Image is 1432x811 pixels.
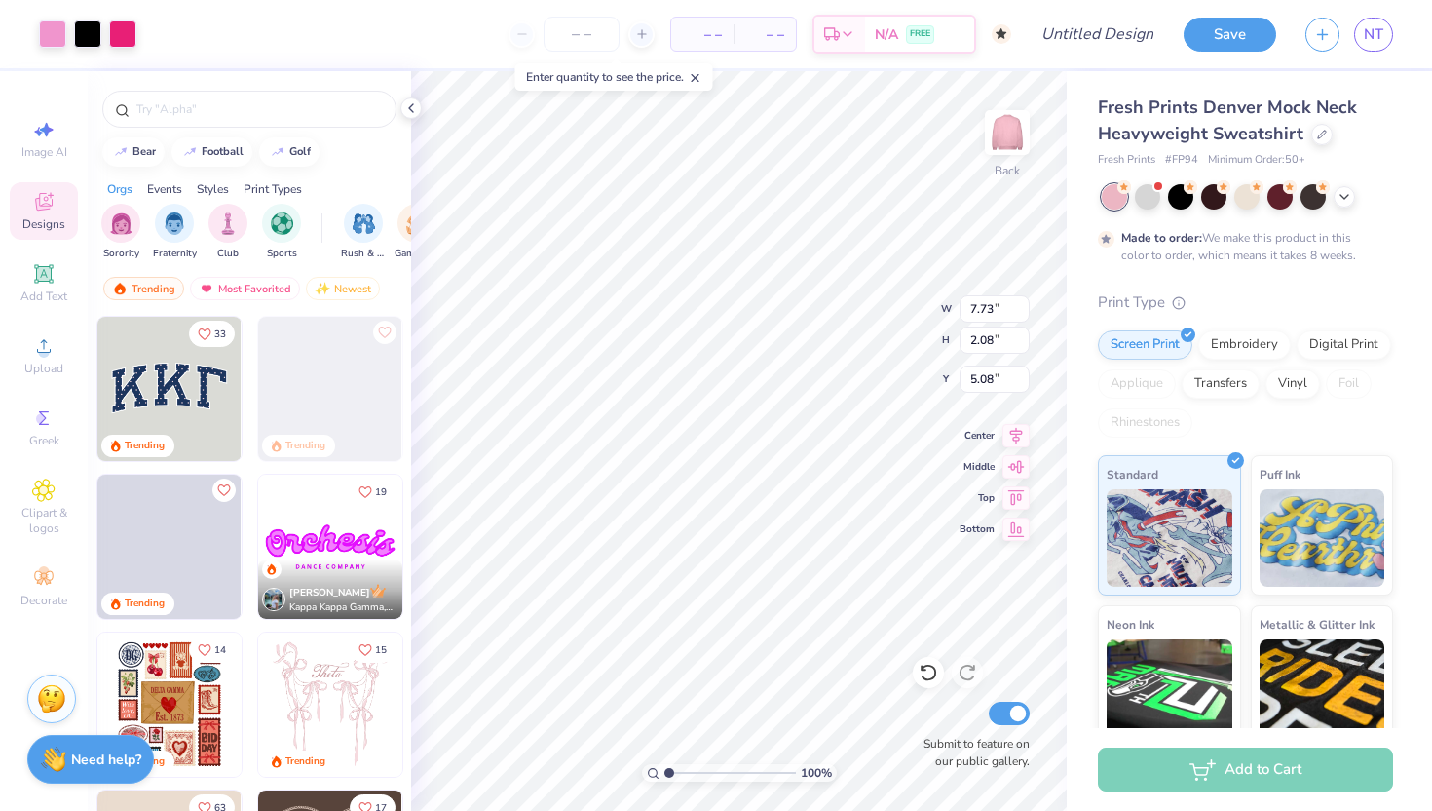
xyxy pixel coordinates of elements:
span: – – [745,24,784,45]
span: Greek [29,433,59,448]
span: 33 [214,329,226,339]
span: # FP94 [1165,152,1198,169]
button: Like [350,637,396,663]
span: Add Text [20,289,67,304]
img: Game Day Image [406,212,429,235]
img: 6de2c09e-6ade-4b04-8ea6-6dac27e4729e [97,633,242,777]
img: Puff Ink [1260,489,1385,587]
div: Trending [285,439,325,453]
img: trend_line.gif [113,146,129,158]
span: [PERSON_NAME] [289,586,370,599]
img: Sports Image [271,212,293,235]
div: football [202,146,244,157]
span: Sorority [103,247,139,261]
div: Transfers [1182,369,1260,399]
img: b0e5e834-c177-467b-9309-b33acdc40f03 [241,633,385,777]
span: Fresh Prints [1098,152,1155,169]
img: Standard [1107,489,1232,587]
span: Middle [960,460,995,474]
span: Upload [24,361,63,376]
div: Orgs [107,180,132,198]
div: Trending [125,439,165,453]
img: topCreatorCrown.gif [370,583,386,599]
img: most_fav.gif [199,282,214,295]
button: Like [212,479,236,502]
div: golf [289,146,311,157]
span: Game Day [395,247,439,261]
button: filter button [395,204,439,261]
button: filter button [153,204,197,261]
span: Clipart & logos [10,505,78,536]
img: a3f22b06-4ee5-423c-930f-667ff9442f68 [401,317,546,461]
img: 3b9aba4f-e317-4aa7-a679-c95a879539bd [97,317,242,461]
span: 15 [375,645,387,655]
div: Back [995,162,1020,179]
span: Kappa Kappa Gamma, [GEOGRAPHIC_DATA][US_STATE] [289,600,395,615]
button: Like [350,479,396,505]
div: filter for Sorority [101,204,140,261]
div: Embroidery [1198,330,1291,360]
img: Avatar [262,588,285,611]
span: 100 % [801,764,832,782]
img: Fraternity Image [164,212,185,235]
span: Designs [22,216,65,232]
div: Trending [285,754,325,769]
span: Club [217,247,239,261]
button: filter button [208,204,247,261]
span: N/A [875,24,898,45]
div: Vinyl [1265,369,1320,399]
div: Print Types [244,180,302,198]
img: trend_line.gif [182,146,198,158]
span: Image AI [21,144,67,160]
input: Untitled Design [1026,15,1169,54]
div: Events [147,180,182,198]
span: 14 [214,645,226,655]
div: filter for Club [208,204,247,261]
a: NT [1354,18,1393,52]
button: Like [373,321,396,344]
div: filter for Game Day [395,204,439,261]
strong: Made to order: [1121,230,1202,246]
span: Neon Ink [1107,614,1154,635]
span: Fraternity [153,247,197,261]
span: NT [1364,23,1383,46]
button: filter button [101,204,140,261]
button: Like [189,637,235,663]
span: 19 [375,487,387,497]
div: Applique [1098,369,1176,399]
span: Center [960,429,995,443]
div: Trending [103,277,184,300]
img: e5c25cba-9be7-456f-8dc7-97e2284da968 [258,475,402,619]
span: Fresh Prints Denver Mock Neck Heavyweight Sweatshirt [1098,96,1357,145]
button: filter button [341,204,386,261]
span: – – [683,24,722,45]
span: Bottom [960,522,995,536]
img: 190a3832-2857-43c9-9a52-6d493f4406b1 [401,475,546,619]
img: Back [988,113,1027,152]
button: Save [1184,18,1276,52]
img: Newest.gif [315,282,330,295]
span: Decorate [20,593,67,608]
img: trend_line.gif [270,146,285,158]
span: Minimum Order: 50 + [1208,152,1305,169]
span: Sports [267,247,297,261]
img: Neon Ink [1107,639,1232,737]
button: filter button [262,204,301,261]
input: Try "Alpha" [134,99,384,119]
strong: Need help? [71,751,141,769]
span: Metallic & Glitter Ink [1260,614,1375,635]
img: trending.gif [112,282,128,295]
img: Sorority Image [110,212,132,235]
div: Print Type [1098,291,1393,314]
img: Rush & Bid Image [353,212,375,235]
input: – – [544,17,620,52]
span: FREE [910,27,930,41]
button: football [171,137,252,167]
div: We make this product in this color to order, which means it takes 8 weeks. [1121,229,1361,264]
label: Submit to feature on our public gallery. [913,735,1030,770]
span: Puff Ink [1260,464,1300,484]
img: d12a98c7-f0f7-4345-bf3a-b9f1b718b86e [401,633,546,777]
span: Standard [1107,464,1158,484]
div: Newest [306,277,380,300]
span: Top [960,491,995,505]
